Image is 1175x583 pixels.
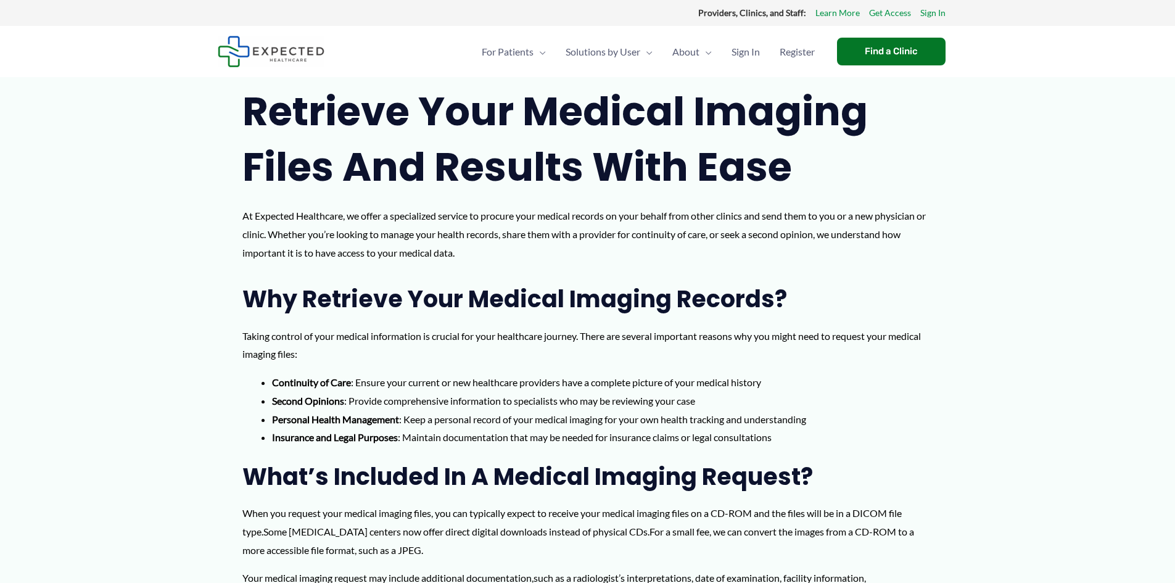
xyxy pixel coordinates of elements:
a: Sign In [920,5,946,21]
span: For a small fee, we can convert the images from a CD-ROM to a more accessible file format, such a... [242,526,914,556]
a: Get Access [869,5,911,21]
span: About [672,30,699,73]
p: When you request your medical imaging files, you can typically expect to receive your medical ima... [242,504,933,559]
span: Sign In [732,30,760,73]
strong: Insurance and Legal Purposes [272,431,398,443]
span: Menu Toggle [699,30,712,73]
li: : Keep a personal record of your medical imaging for your own health tracking and understanding [272,410,933,429]
span: Some [MEDICAL_DATA] centers now offer direct digital downloads instead of physical CDs. [263,526,649,537]
p: At Expected Healthcare, we offer a specialized service to procure your medical records on your be... [242,207,933,262]
li: : Maintain documentation that may be needed for insurance claims or legal consultations [272,428,933,447]
a: AboutMenu Toggle [662,30,722,73]
a: Solutions by UserMenu Toggle [556,30,662,73]
h2: Why Retrieve Your Medical Imaging Records? [242,284,933,314]
p: Taking control of your medical information is crucial for your healthcare journey. There are seve... [242,327,933,363]
h1: Retrieve Your Medical Imaging Files and Results with Ease [242,84,933,194]
a: Learn More [815,5,860,21]
a: For PatientsMenu Toggle [472,30,556,73]
span: Solutions by User [566,30,640,73]
h2: What’s Included in a Medical Imaging Request? [242,461,933,492]
span: Menu Toggle [640,30,653,73]
a: Sign In [722,30,770,73]
img: Expected Healthcare Logo - side, dark font, small [218,36,324,67]
a: Find a Clinic [837,38,946,65]
span: Register [780,30,815,73]
strong: Personal Health Management [272,413,399,425]
strong: Continuity of Care [272,376,351,388]
li: : Ensure your current or new healthcare providers have a complete picture of your medical history [272,373,933,392]
strong: Second Opinions [272,395,344,407]
span: For Patients [482,30,534,73]
span: Menu Toggle [534,30,546,73]
li: : Provide comprehensive information to specialists who may be reviewing your case [272,392,933,410]
nav: Primary Site Navigation [472,30,825,73]
strong: Providers, Clinics, and Staff: [698,7,806,18]
a: Register [770,30,825,73]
